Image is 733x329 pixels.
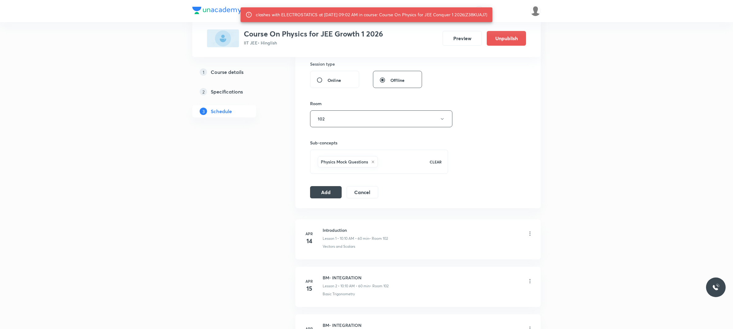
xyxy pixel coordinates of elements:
div: clashes with ELECTROSTATICS at [DATE] 09:02 AM in course: Course On Physics for JEE Conquer 1 202... [256,9,487,20]
h6: Sub-concepts [310,140,448,146]
h5: Specifications [211,88,243,95]
h4: 15 [303,284,315,293]
p: • Room 102 [369,236,388,241]
p: 2 [200,88,207,95]
h4: 14 [303,236,315,246]
p: 3 [200,108,207,115]
img: Company Logo [192,7,242,14]
button: Cancel [347,186,378,198]
img: ttu [712,284,720,291]
button: Add [310,186,342,198]
h6: Room [310,100,322,107]
h6: Apr [303,231,315,236]
h6: Introduction [323,227,388,233]
span: Online [328,77,341,83]
button: Preview [443,31,482,46]
button: 102 [310,110,452,127]
img: UNACADEMY [530,6,541,16]
h6: BM- INTEGRATION [323,274,389,281]
p: IIT JEE • Hinglish [244,40,383,46]
img: 6F94C31C-F2A7-42FA-9AF2-D320DD96085B_plus.png [207,29,239,47]
h6: BM- INTEGRATION [323,322,389,328]
span: Offline [390,77,405,83]
button: avatar [474,6,484,16]
h5: Course details [211,68,244,76]
a: 1Course details [192,66,276,78]
h6: Apr [303,278,315,284]
p: Vectors and Scalars [323,244,355,249]
p: Basic Trigonometry [323,291,355,297]
p: Lesson 2 • 10:10 AM • 60 min [323,283,370,289]
button: Unpublish [487,31,526,46]
p: Lesson 1 • 10:10 AM • 60 min [323,236,369,241]
h6: Physics Mock Questions [321,159,368,165]
h5: Schedule [211,108,232,115]
a: Company Logo [192,7,242,16]
p: • Room 102 [370,283,389,289]
p: CLEAR [430,159,442,165]
a: 2Specifications [192,86,276,98]
h6: Session type [310,61,335,67]
h3: Course On Physics for JEE Growth 1 2026 [244,29,383,38]
p: 1 [200,68,207,76]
